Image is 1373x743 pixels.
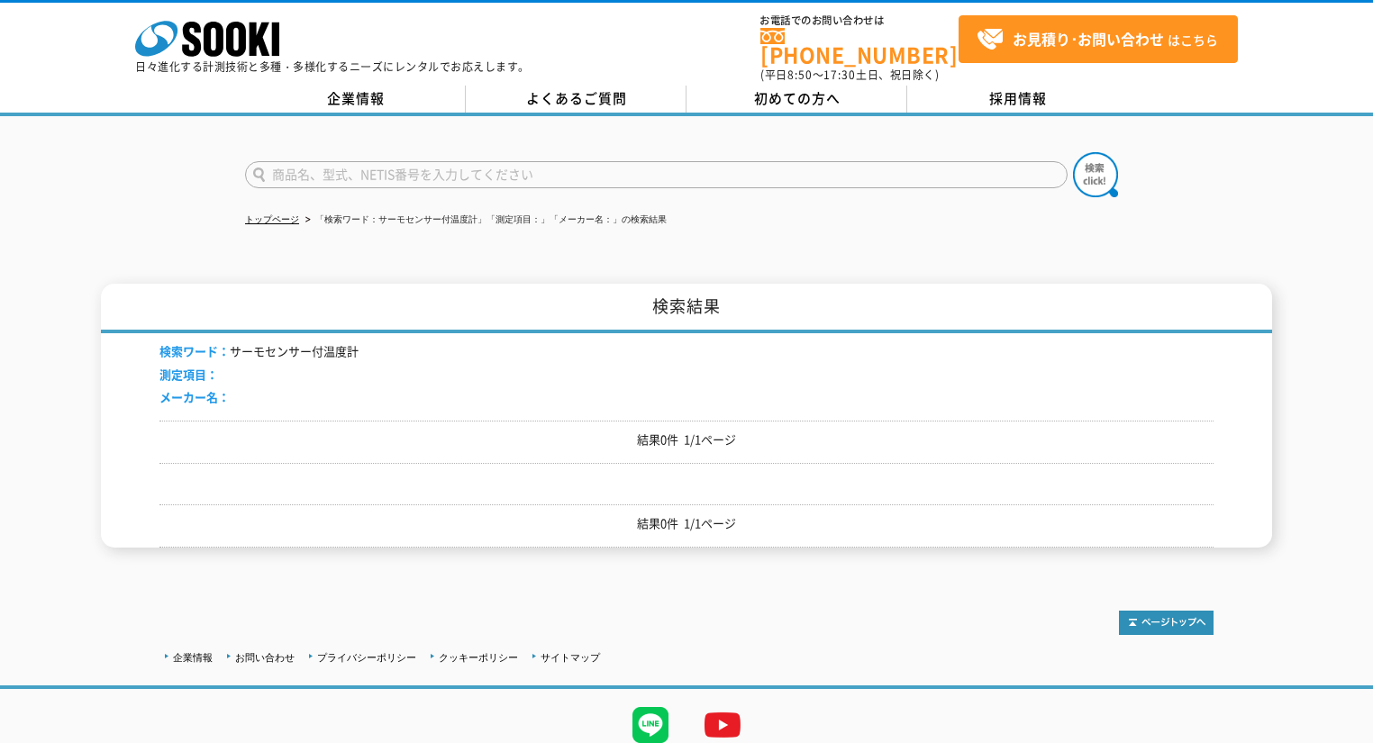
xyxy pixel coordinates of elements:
[959,15,1238,63] a: お見積り･お問い合わせはこちら
[466,86,686,113] a: よくあるご質問
[317,652,416,663] a: プライバシーポリシー
[760,15,959,26] span: お電話でのお問い合わせは
[1073,152,1118,197] img: btn_search.png
[173,652,213,663] a: 企業情報
[235,652,295,663] a: お問い合わせ
[760,67,939,83] span: (平日 ～ 土日、祝日除く)
[245,86,466,113] a: 企業情報
[159,514,1214,533] p: 結果0件 1/1ページ
[754,88,841,108] span: 初めての方へ
[245,214,299,224] a: トップページ
[907,86,1128,113] a: 採用情報
[101,284,1272,333] h1: 検索結果
[159,342,230,359] span: 検索ワード：
[823,67,856,83] span: 17:30
[439,652,518,663] a: クッキーポリシー
[977,26,1218,53] span: はこちら
[1119,611,1214,635] img: トップページへ
[541,652,600,663] a: サイトマップ
[159,430,1214,449] p: 結果0件 1/1ページ
[159,388,230,405] span: メーカー名：
[760,28,959,65] a: [PHONE_NUMBER]
[135,61,530,72] p: 日々進化する計測技術と多種・多様化するニーズにレンタルでお応えします。
[302,211,667,230] li: 「検索ワード：サーモセンサー付温度計」「測定項目：」「メーカー名：」の検索結果
[686,86,907,113] a: 初めての方へ
[787,67,813,83] span: 8:50
[1013,28,1164,50] strong: お見積り･お問い合わせ
[159,366,218,383] span: 測定項目：
[159,342,359,361] li: サーモセンサー付温度計
[245,161,1068,188] input: 商品名、型式、NETIS番号を入力してください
